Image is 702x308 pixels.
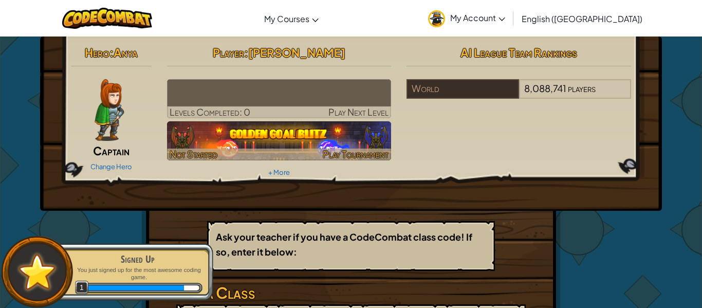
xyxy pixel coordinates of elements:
span: : [109,45,114,60]
div: World [407,79,519,99]
span: Levels Completed: 0 [170,106,250,118]
span: Anya [114,45,138,60]
img: CodeCombat logo [62,8,152,29]
a: Not StartedPlay Tournament [167,121,392,160]
span: 8,088,741 [524,82,566,94]
h3: Join a Class [176,281,526,304]
span: Play Tournament [323,148,389,160]
span: Hero [85,45,109,60]
p: You just signed up for the most awesome coding game. [73,266,202,281]
a: My Courses [259,5,324,32]
a: Change Hero [90,162,132,171]
span: Play Next Level [328,106,389,118]
span: AI League Team Rankings [460,45,577,60]
img: default.png [14,249,61,295]
span: English ([GEOGRAPHIC_DATA]) [522,13,642,24]
span: Not Started [170,148,217,160]
span: My Courses [264,13,309,24]
span: Player [213,45,244,60]
span: [PERSON_NAME] [248,45,345,60]
div: Signed Up [73,252,202,266]
a: My Account [423,2,510,34]
img: avatar [428,10,445,27]
img: Golden Goal [167,121,392,160]
a: World8,088,741players [407,89,631,101]
a: + More [268,168,290,176]
span: players [568,82,596,94]
a: Play Next Level [167,79,392,118]
a: English ([GEOGRAPHIC_DATA]) [516,5,648,32]
span: 1 [75,281,89,295]
img: captain-pose.png [95,79,124,141]
span: : [244,45,248,60]
b: Ask your teacher if you have a CodeCombat class code! If so, enter it below: [216,231,472,258]
span: My Account [450,12,505,23]
span: Captain [93,143,130,158]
